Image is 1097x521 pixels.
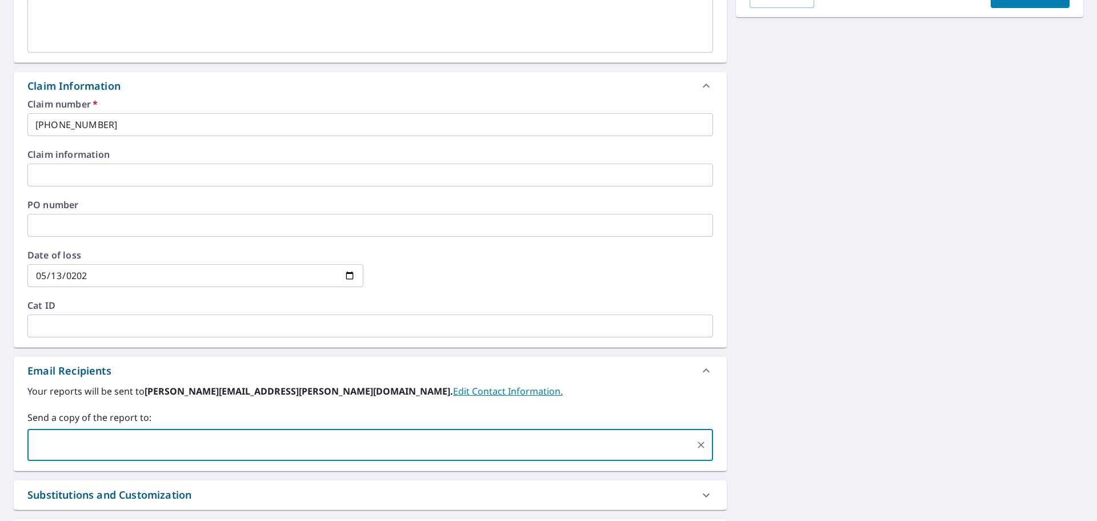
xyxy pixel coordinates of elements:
[27,301,713,310] label: Cat ID
[27,200,713,209] label: PO number
[693,437,709,453] button: Clear
[14,357,727,384] div: Email Recipients
[453,385,563,397] a: EditContactInfo
[27,78,121,94] div: Claim Information
[27,384,713,398] label: Your reports will be sent to
[14,480,727,510] div: Substitutions and Customization
[27,100,713,109] label: Claim number
[27,487,191,503] div: Substitutions and Customization
[27,250,363,260] label: Date of loss
[14,72,727,100] div: Claim Information
[27,411,713,424] label: Send a copy of the report to:
[27,150,713,159] label: Claim information
[27,363,111,379] div: Email Recipients
[145,385,453,397] b: [PERSON_NAME][EMAIL_ADDRESS][PERSON_NAME][DOMAIN_NAME].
